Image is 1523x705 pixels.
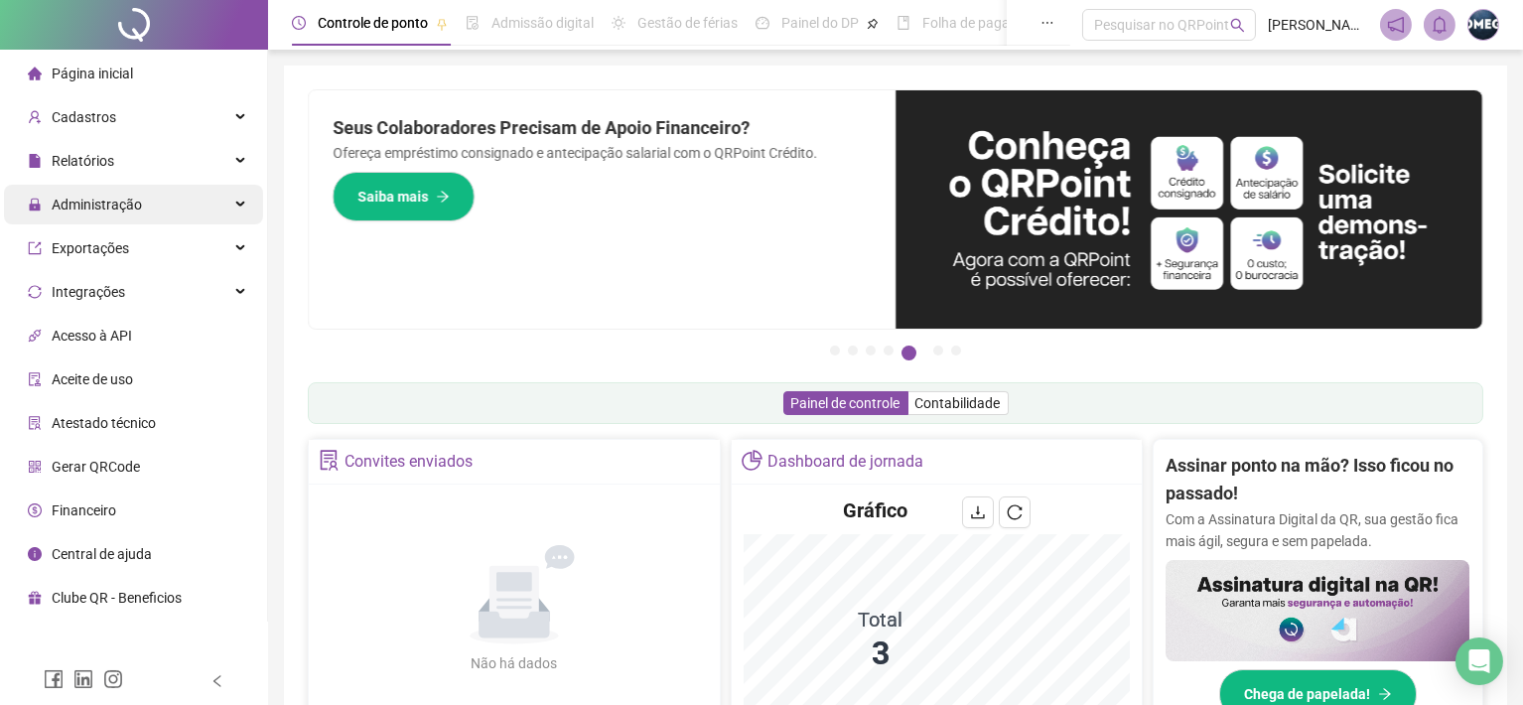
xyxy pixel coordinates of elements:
[28,110,42,124] span: user-add
[1166,452,1469,508] h2: Assinar ponto na mão? Isso ficou no passado!
[28,241,42,255] span: export
[28,67,42,80] span: home
[922,15,1049,31] span: Folha de pagamento
[52,590,182,606] span: Clube QR - Beneficios
[1007,504,1023,520] span: reload
[52,153,114,169] span: Relatórios
[52,284,125,300] span: Integrações
[28,329,42,343] span: api
[742,450,762,471] span: pie-chart
[52,415,156,431] span: Atestado técnico
[28,460,42,474] span: qrcode
[436,18,448,30] span: pushpin
[491,15,594,31] span: Admissão digital
[1230,18,1245,33] span: search
[830,346,840,355] button: 1
[884,346,894,355] button: 4
[901,346,916,360] button: 5
[1378,687,1392,701] span: arrow-right
[612,16,625,30] span: sun
[896,90,1482,329] img: banner%2F11e687cd-1386-4cbd-b13b-7bd81425532d.png
[866,346,876,355] button: 3
[52,502,116,518] span: Financeiro
[52,109,116,125] span: Cadastros
[436,190,450,204] span: arrow-right
[333,114,872,142] h2: Seus Colaboradores Precisam de Apoio Financeiro?
[951,346,961,355] button: 7
[423,652,606,674] div: Não há dados
[1040,16,1054,30] span: ellipsis
[28,372,42,386] span: audit
[1455,637,1503,685] div: Open Intercom Messenger
[52,66,133,81] span: Página inicial
[1468,10,1498,40] img: 55382
[28,154,42,168] span: file
[52,371,133,387] span: Aceite de uso
[28,198,42,211] span: lock
[28,547,42,561] span: info-circle
[1244,683,1370,705] span: Chega de papelada!
[52,546,152,562] span: Central de ajuda
[73,669,93,689] span: linkedin
[292,16,306,30] span: clock-circle
[970,504,986,520] span: download
[333,172,475,221] button: Saiba mais
[28,591,42,605] span: gift
[103,669,123,689] span: instagram
[28,285,42,299] span: sync
[357,186,428,208] span: Saiba mais
[637,15,738,31] span: Gestão de férias
[318,15,428,31] span: Controle de ponto
[867,18,879,30] span: pushpin
[767,445,923,479] div: Dashboard de jornada
[843,496,907,524] h4: Gráfico
[791,395,900,411] span: Painel de controle
[848,346,858,355] button: 2
[1166,560,1469,661] img: banner%2F02c71560-61a6-44d4-94b9-c8ab97240462.png
[915,395,1001,411] span: Contabilidade
[52,459,140,475] span: Gerar QRCode
[1387,16,1405,34] span: notification
[319,450,340,471] span: solution
[28,416,42,430] span: solution
[52,328,132,344] span: Acesso à API
[1166,508,1469,552] p: Com a Assinatura Digital da QR, sua gestão fica mais ágil, segura e sem papelada.
[781,15,859,31] span: Painel do DP
[28,503,42,517] span: dollar
[210,674,224,688] span: left
[52,197,142,212] span: Administração
[52,240,129,256] span: Exportações
[1431,16,1449,34] span: bell
[333,142,872,164] p: Ofereça empréstimo consignado e antecipação salarial com o QRPoint Crédito.
[466,16,480,30] span: file-done
[345,445,473,479] div: Convites enviados
[756,16,769,30] span: dashboard
[1268,14,1368,36] span: [PERSON_NAME]
[897,16,910,30] span: book
[44,669,64,689] span: facebook
[933,346,943,355] button: 6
